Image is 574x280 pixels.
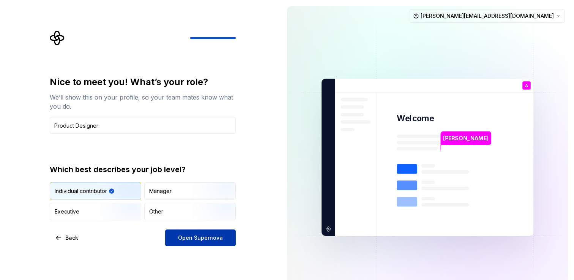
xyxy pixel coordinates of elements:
[149,187,172,195] div: Manager
[55,187,107,195] div: Individual contributor
[50,30,65,46] svg: Supernova Logo
[525,84,528,88] p: A
[50,117,236,134] input: Job title
[65,234,78,242] span: Back
[50,76,236,88] div: Nice to meet you! What’s your role?
[50,229,85,246] button: Back
[50,164,236,175] div: Which best describes your job level?
[421,12,554,20] span: [PERSON_NAME][EMAIL_ADDRESS][DOMAIN_NAME]
[55,208,79,215] div: Executive
[149,208,163,215] div: Other
[410,9,565,23] button: [PERSON_NAME][EMAIL_ADDRESS][DOMAIN_NAME]
[443,134,489,142] p: [PERSON_NAME]
[397,113,434,124] p: Welcome
[50,93,236,111] div: We’ll show this on your profile, so your team mates know what you do.
[165,229,236,246] button: Open Supernova
[178,234,223,242] span: Open Supernova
